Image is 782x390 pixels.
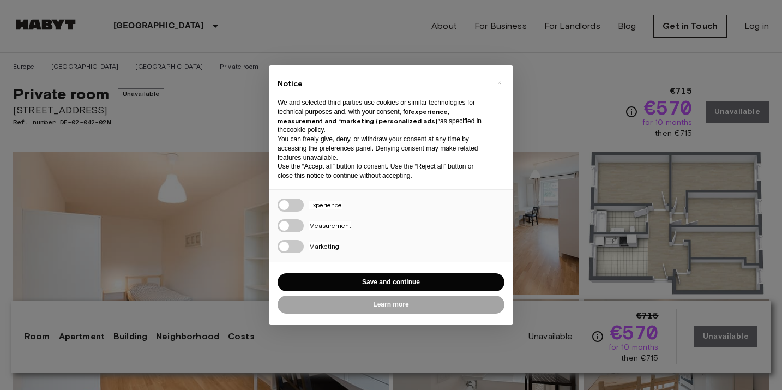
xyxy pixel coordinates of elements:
strong: experience, measurement and “marketing (personalized ads)” [278,107,449,125]
a: cookie policy [287,126,324,134]
span: × [497,76,501,89]
p: You can freely give, deny, or withdraw your consent at any time by accessing the preferences pane... [278,135,487,162]
p: Use the “Accept all” button to consent. Use the “Reject all” button or close this notice to conti... [278,162,487,181]
button: Learn more [278,296,504,314]
button: Save and continue [278,273,504,291]
span: Measurement [309,221,351,230]
span: Marketing [309,242,339,250]
span: Experience [309,201,342,209]
button: Close this notice [490,74,508,92]
p: We and selected third parties use cookies or similar technologies for technical purposes and, wit... [278,98,487,135]
h2: Notice [278,79,487,89]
